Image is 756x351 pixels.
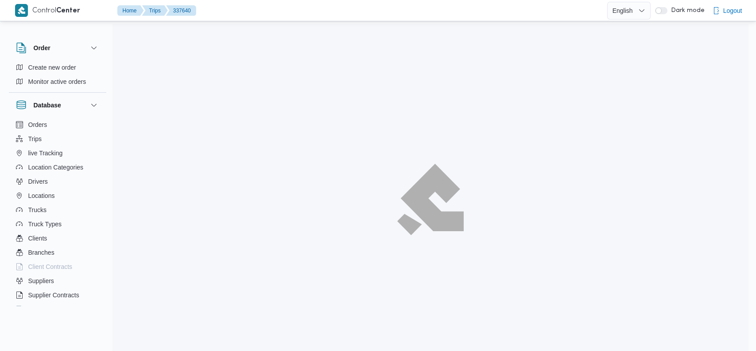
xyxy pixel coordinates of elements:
span: Devices [28,304,50,315]
button: Orders [12,118,103,132]
span: Dark mode [667,7,705,14]
button: Devices [12,302,103,316]
button: Truck Types [12,217,103,231]
button: Order [16,43,99,53]
button: Create new order [12,60,103,75]
button: Database [16,100,99,110]
span: Truck Types [28,219,62,229]
button: Clients [12,231,103,245]
button: live Tracking [12,146,103,160]
span: Locations [28,190,55,201]
button: Trips [142,5,168,16]
button: Suppliers [12,274,103,288]
button: Branches [12,245,103,260]
button: Drivers [12,174,103,189]
span: Trips [28,134,42,144]
div: Database [9,118,106,310]
span: Suppliers [28,276,54,286]
span: Client Contracts [28,261,73,272]
button: Locations [12,189,103,203]
img: ILLA Logo [397,164,463,235]
div: Order [9,60,106,92]
span: Location Categories [28,162,84,173]
button: Home [117,5,144,16]
span: Create new order [28,62,76,73]
span: live Tracking [28,148,63,158]
span: Logout [723,5,742,16]
button: Supplier Contracts [12,288,103,302]
span: Trucks [28,205,47,215]
h3: Order [34,43,50,53]
b: Center [56,8,80,14]
h3: Database [34,100,61,110]
span: Drivers [28,176,48,187]
button: Monitor active orders [12,75,103,89]
button: Logout [709,2,746,20]
button: 337640 [166,5,196,16]
span: Supplier Contracts [28,290,79,300]
span: Branches [28,247,54,258]
button: Location Categories [12,160,103,174]
button: Trucks [12,203,103,217]
span: Clients [28,233,47,244]
span: Monitor active orders [28,76,86,87]
img: X8yXhbKr1z7QwAAAABJRU5ErkJggg== [15,4,28,17]
span: Orders [28,119,47,130]
button: Client Contracts [12,260,103,274]
button: Trips [12,132,103,146]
